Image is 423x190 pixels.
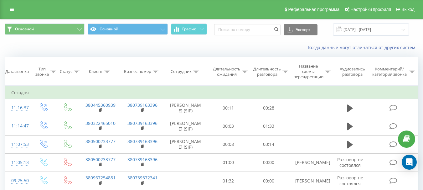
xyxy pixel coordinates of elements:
span: Реферальная программа [288,7,339,12]
div: 11:16:37 [11,102,24,114]
td: Сегодня [5,86,418,99]
span: Разговор не состоялся [337,157,363,168]
div: Статус [60,69,72,74]
a: 380739163396 [127,138,157,144]
div: 11:14:47 [11,120,24,132]
td: [PERSON_NAME] (SIP) [163,99,208,117]
td: [PERSON_NAME] [289,172,331,190]
td: 00:28 [249,99,289,117]
td: 01:32 [208,172,249,190]
button: График [171,23,207,35]
a: 380739163396 [127,157,157,162]
td: [PERSON_NAME] (SIP) [163,135,208,153]
div: Бизнес номер [124,69,151,74]
div: Дата звонка [5,69,29,74]
a: 380739163396 [127,102,157,108]
a: 380500233777 [85,157,116,162]
span: Настройки профиля [350,7,391,12]
a: 380967254881 [85,175,116,181]
td: 00:11 [208,99,249,117]
td: 00:08 [208,135,249,153]
td: 00:00 [249,153,289,172]
td: [PERSON_NAME] [289,153,331,172]
a: 380739372341 [127,175,157,181]
span: Основной [15,27,34,32]
button: Основной [5,23,85,35]
button: Основной [88,23,168,35]
div: 11:07:53 [11,138,24,151]
div: Тип звонка [35,66,49,77]
div: Длительность ожидания [213,66,240,77]
a: Когда данные могут отличаться от других систем [308,44,418,50]
div: 11:05:13 [11,157,24,169]
div: Аудиозапись разговора [337,66,368,77]
span: График [182,27,196,31]
span: Разговор не состоялся [337,175,363,186]
a: 380445360939 [85,102,116,108]
input: Поиск по номеру [214,24,281,35]
div: Сотрудник [171,69,192,74]
td: 00:03 [208,117,249,135]
a: 380500233777 [85,138,116,144]
div: Open Intercom Messenger [402,155,417,170]
td: 01:33 [249,117,289,135]
td: 01:00 [208,153,249,172]
td: 03:14 [249,135,289,153]
div: Клиент [89,69,103,74]
a: 380322465010 [85,120,116,126]
div: 09:25:50 [11,175,24,187]
div: Длительность разговора [253,66,281,77]
td: [PERSON_NAME] (SIP) [163,117,208,135]
div: Комментарий/категория звонка [371,66,408,77]
span: Выход [401,7,415,12]
div: Название схемы переадресации [293,64,323,80]
button: Экспорт [284,24,317,35]
td: 00:00 [249,172,289,190]
a: 380739163396 [127,120,157,126]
